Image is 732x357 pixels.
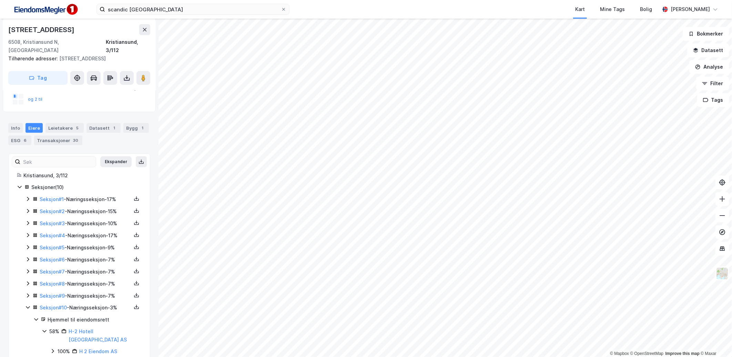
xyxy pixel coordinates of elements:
a: Seksjon#3 [40,220,65,226]
div: - Næringsseksjon - 7% [40,268,131,276]
div: [STREET_ADDRESS] [8,54,145,63]
button: Tags [697,93,729,107]
a: Seksjon#10 [40,305,67,310]
a: Seksjon#2 [40,208,65,214]
a: Improve this map [665,351,700,356]
a: Seksjon#5 [40,245,64,250]
button: Tag [8,71,68,85]
div: Kart [575,5,585,13]
div: Bolig [640,5,652,13]
div: ESG [8,136,31,145]
button: Bokmerker [683,27,729,41]
a: Seksjon#8 [40,281,65,287]
a: Seksjon#7 [40,269,65,275]
div: Kontrollprogram for chat [698,324,732,357]
a: H-2 Hotell [GEOGRAPHIC_DATA] AS [69,328,127,343]
div: - Næringsseksjon - 10% [40,219,131,228]
span: Tilhørende adresser: [8,56,59,61]
div: 100% [58,347,70,356]
input: Søk på adresse, matrikkel, gårdeiere, leietakere eller personer [105,4,281,14]
a: Seksjon#9 [40,293,65,299]
button: Datasett [687,43,729,57]
div: Eiere [26,123,43,133]
div: Hjemmel til eiendomsrett [48,316,142,324]
div: - Næringsseksjon - 15% [40,207,131,216]
div: 58% [49,327,59,336]
div: - Næringsseksjon - 17% [40,195,131,204]
div: [PERSON_NAME] [671,5,710,13]
div: 30 [72,137,80,144]
div: - Næringsseksjon - 9% [40,244,131,252]
div: - Næringsseksjon - 7% [40,280,131,288]
div: Bygg [123,123,149,133]
a: H 2 Eiendom AS [79,348,117,354]
div: Kristiansund, 3/112 [106,38,150,54]
a: Seksjon#1 [40,196,64,202]
a: Seksjon#6 [40,257,65,262]
div: 1 [139,125,146,131]
a: OpenStreetMap [630,351,664,356]
div: - Næringsseksjon - 7% [40,292,131,300]
a: Seksjon#4 [40,232,65,238]
input: Søk [20,157,96,167]
div: Kristiansund, 3/112 [23,171,142,180]
img: Z [716,267,729,280]
img: F4PB6Px+NJ5v8B7XTbfpPpyloAAAAASUVORK5CYII= [11,2,80,17]
div: Mine Tags [600,5,625,13]
div: Info [8,123,23,133]
a: Mapbox [610,351,629,356]
div: Seksjoner ( 10 ) [31,183,142,191]
div: 6 [22,137,29,144]
div: Datasett [87,123,121,133]
iframe: Chat Widget [698,324,732,357]
div: 1 [111,125,118,131]
div: - Næringsseksjon - 17% [40,231,131,240]
div: Leietakere [45,123,84,133]
div: [STREET_ADDRESS] [8,24,76,35]
div: 6508, Kristiansund N, [GEOGRAPHIC_DATA] [8,38,106,54]
button: Analyse [689,60,729,74]
div: - Næringsseksjon - 7% [40,256,131,264]
button: Ekspander [100,156,132,167]
button: Filter [696,77,729,90]
div: - Næringsseksjon - 3% [40,304,131,312]
div: Transaksjoner [34,136,82,145]
div: 5 [74,125,81,131]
